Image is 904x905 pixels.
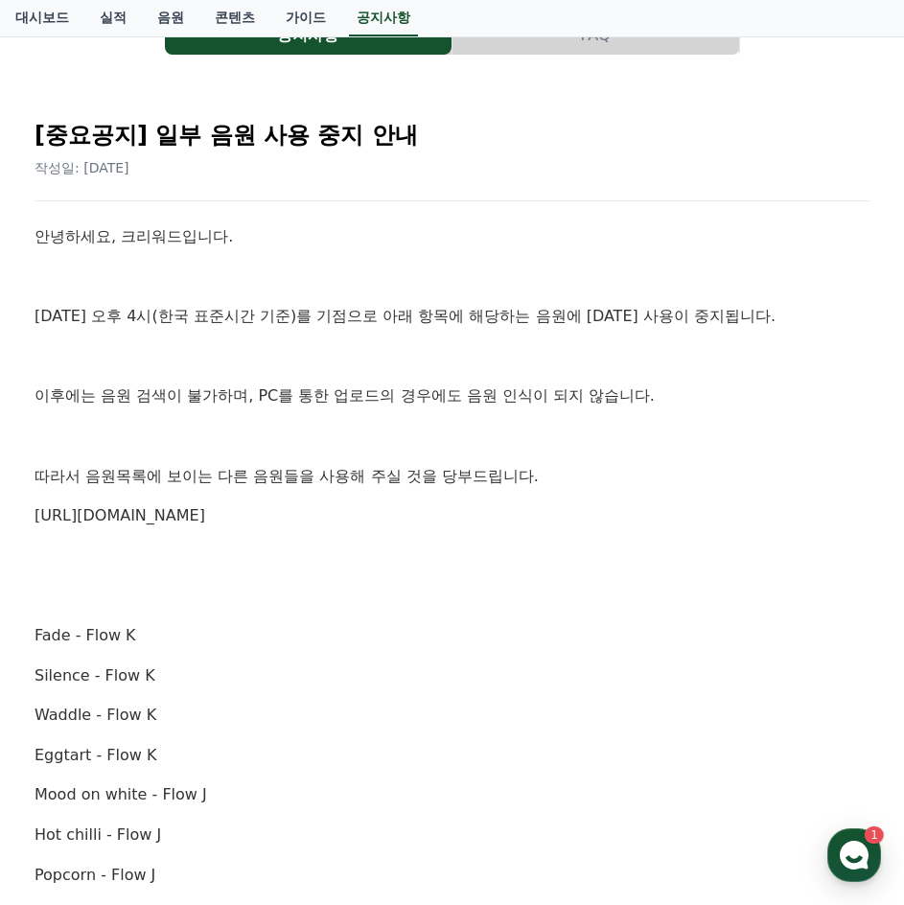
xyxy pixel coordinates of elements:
p: Mood on white - Flow J [35,782,869,807]
p: Silence - Flow K [35,663,869,688]
span: 대화 [175,638,198,653]
span: 홈 [60,637,72,652]
p: Popcorn - Flow J [35,863,869,888]
a: 1대화 [127,608,247,656]
p: Hot chilli - Flow J [35,823,869,847]
span: 설정 [296,637,319,652]
p: 이후에는 음원 검색이 불가하며, PC를 통한 업로드의 경우에도 음원 인식이 되지 않습니다. [35,383,869,408]
p: 따라서 음원목록에 보이는 다른 음원들을 사용해 주실 것을 당부드립니다. [35,464,869,489]
p: Fade - Flow K [35,623,869,648]
a: [URL][DOMAIN_NAME] [35,506,205,524]
p: [DATE] 오후 4시(한국 표준시간 기준)를 기점으로 아래 항목에 해당하는 음원에 [DATE] 사용이 중지됩니다. [35,304,869,329]
a: 홈 [6,608,127,656]
p: Waddle - Flow K [35,703,869,728]
p: 안녕하세요, 크리워드입니다. [35,224,869,249]
h2: [중요공지] 일부 음원 사용 중지 안내 [35,120,869,151]
span: 작성일: [DATE] [35,160,129,175]
span: 1 [195,607,201,622]
a: 설정 [247,608,368,656]
p: Eggtart - Flow K [35,743,869,768]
